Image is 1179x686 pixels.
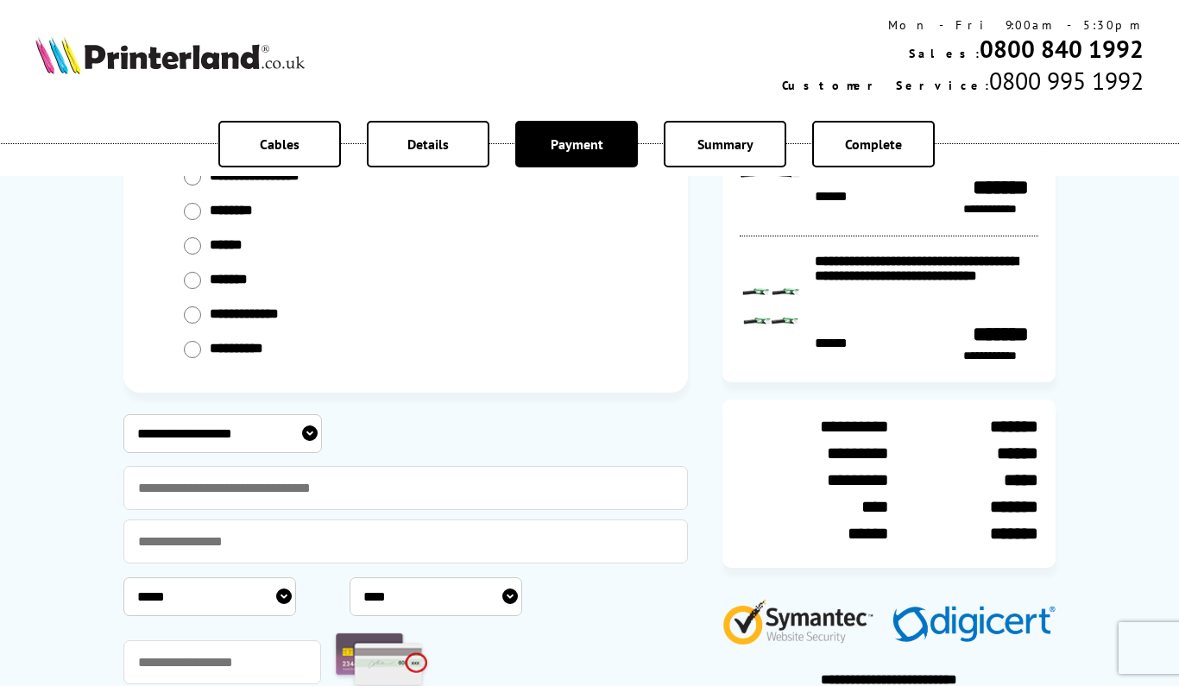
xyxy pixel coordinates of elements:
[407,135,449,153] span: Details
[980,33,1144,65] a: 0800 840 1992
[260,135,299,153] span: Cables
[697,135,753,153] span: Summary
[782,17,1144,33] div: Mon - Fri 9:00am - 5:30pm
[909,46,980,61] span: Sales:
[845,135,902,153] span: Complete
[35,36,305,74] img: Printerland Logo
[989,65,1144,97] span: 0800 995 1992
[782,78,989,93] span: Customer Service:
[551,135,603,153] span: Payment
